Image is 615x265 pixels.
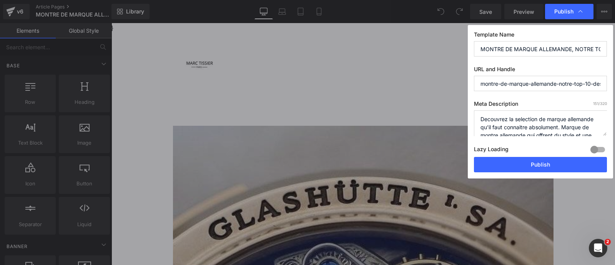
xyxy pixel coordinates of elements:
textarea: Decouvrez la selection de marque allemande qu'il faut connaitre absolument. Marque de montre alle... [474,110,607,136]
span: /320 [593,101,607,106]
label: Meta Description [474,100,607,110]
button: Publish [474,157,607,172]
label: Lazy Loading [474,144,509,157]
span: Publish [554,8,573,15]
iframe: Intercom live chat [589,239,607,257]
img: marctissierwatches [62,16,112,66]
label: URL and Handle [474,66,607,76]
span: 151 [593,101,598,106]
label: Template Name [474,31,607,41]
span: 2 [605,239,611,245]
